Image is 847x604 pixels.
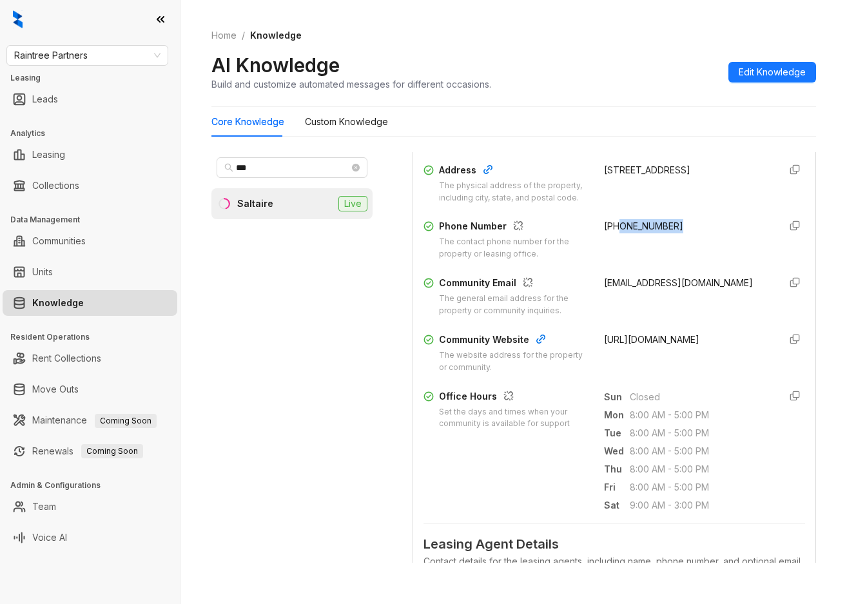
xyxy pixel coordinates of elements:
span: Tue [604,426,630,440]
span: Raintree Partners [14,46,161,65]
span: Live [338,196,367,211]
a: Collections [32,173,79,199]
div: Office Hours [439,389,589,406]
a: Units [32,259,53,285]
span: Knowledge [250,30,302,41]
div: Community Website [439,333,589,349]
span: 8:00 AM - 5:00 PM [630,462,769,476]
span: Edit Knowledge [739,65,806,79]
span: close-circle [352,164,360,171]
div: Address [439,163,589,180]
span: Coming Soon [95,414,157,428]
div: Build and customize automated messages for different occasions. [211,77,491,91]
li: Units [3,259,177,285]
li: Move Outs [3,376,177,402]
div: The contact phone number for the property or leasing office. [439,236,589,260]
span: Sun [604,390,630,404]
span: 8:00 AM - 5:00 PM [630,444,769,458]
a: Home [209,28,239,43]
span: 8:00 AM - 5:00 PM [630,408,769,422]
h2: AI Knowledge [211,53,340,77]
a: Leasing [32,142,65,168]
a: RenewalsComing Soon [32,438,143,464]
li: Leasing [3,142,177,168]
span: Coming Soon [81,444,143,458]
span: Mon [604,408,630,422]
span: [PHONE_NUMBER] [604,220,683,231]
div: The general email address for the property or community inquiries. [439,293,589,317]
span: Wed [604,444,630,458]
h3: Analytics [10,128,180,139]
div: The website address for the property or community. [439,349,589,374]
a: Leads [32,86,58,112]
span: Sat [604,498,630,512]
li: Team [3,494,177,520]
li: Voice AI [3,525,177,550]
li: Communities [3,228,177,254]
div: Custom Knowledge [305,115,388,129]
span: [URL][DOMAIN_NAME] [604,334,699,345]
li: / [242,28,245,43]
span: [EMAIL_ADDRESS][DOMAIN_NAME] [604,277,753,288]
button: Edit Knowledge [728,62,816,83]
a: Knowledge [32,290,84,316]
span: Thu [604,462,630,476]
h3: Data Management [10,214,180,226]
span: Closed [630,390,769,404]
li: Maintenance [3,407,177,433]
div: [STREET_ADDRESS] [604,163,769,177]
span: 8:00 AM - 5:00 PM [630,426,769,440]
div: Community Email [439,276,589,293]
li: Rent Collections [3,346,177,371]
a: Move Outs [32,376,79,402]
div: Core Knowledge [211,115,284,129]
div: The physical address of the property, including city, state, and postal code. [439,180,589,204]
span: search [224,163,233,172]
img: logo [13,10,23,28]
li: Knowledge [3,290,177,316]
span: 9:00 AM - 3:00 PM [630,498,769,512]
span: Fri [604,480,630,494]
span: Leasing Agent Details [424,534,805,554]
li: Leads [3,86,177,112]
a: Communities [32,228,86,254]
a: Voice AI [32,525,67,550]
h3: Resident Operations [10,331,180,343]
div: Saltaire [237,197,273,211]
h3: Admin & Configurations [10,480,180,491]
li: Renewals [3,438,177,464]
a: Team [32,494,56,520]
h3: Leasing [10,72,180,84]
div: Phone Number [439,219,589,236]
span: 8:00 AM - 5:00 PM [630,480,769,494]
a: Rent Collections [32,346,101,371]
li: Collections [3,173,177,199]
div: Contact details for the leasing agents, including name, phone number, and optional email. [424,554,805,569]
div: Set the days and times when your community is available for support [439,406,589,431]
